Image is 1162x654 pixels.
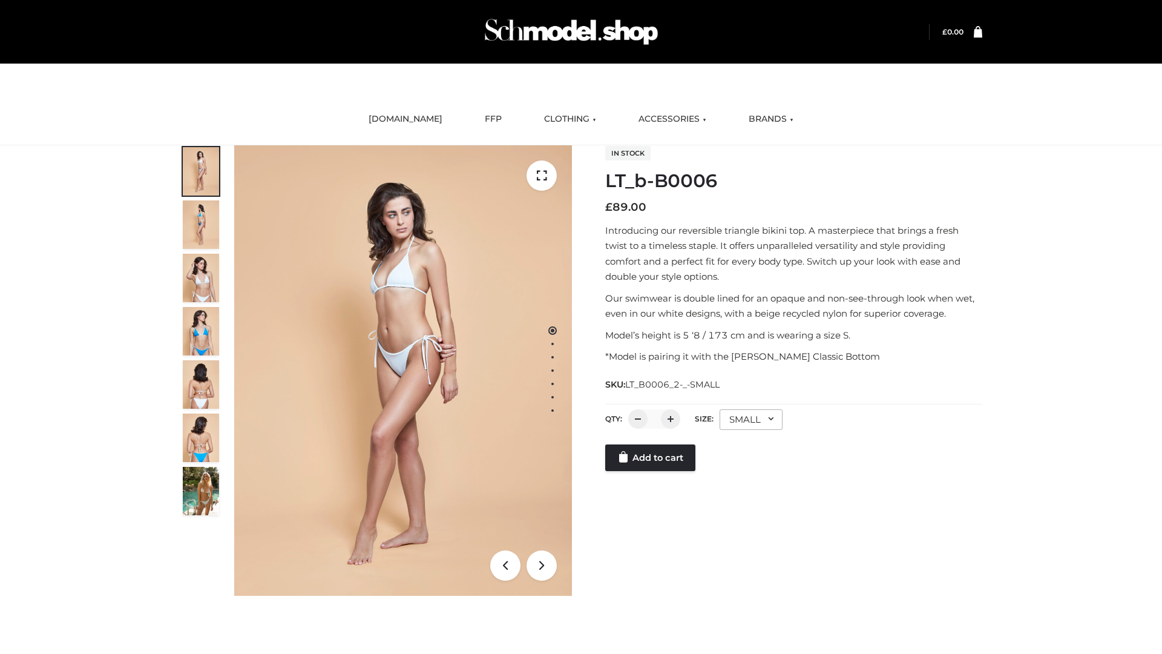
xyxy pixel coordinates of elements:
span: £ [942,27,947,36]
label: Size: [695,414,714,423]
img: Schmodel Admin 964 [481,8,662,56]
div: SMALL [720,409,783,430]
p: Introducing our reversible triangle bikini top. A masterpiece that brings a fresh twist to a time... [605,223,982,285]
img: ArielClassicBikiniTop_CloudNine_AzureSky_OW114ECO_3-scaled.jpg [183,254,219,302]
bdi: 0.00 [942,27,963,36]
a: FFP [476,106,511,133]
label: QTY: [605,414,622,423]
img: ArielClassicBikiniTop_CloudNine_AzureSky_OW114ECO_4-scaled.jpg [183,307,219,355]
img: ArielClassicBikiniTop_CloudNine_AzureSky_OW114ECO_1 [234,145,572,596]
img: ArielClassicBikiniTop_CloudNine_AzureSky_OW114ECO_7-scaled.jpg [183,360,219,409]
a: £0.00 [942,27,963,36]
p: *Model is pairing it with the [PERSON_NAME] Classic Bottom [605,349,982,365]
span: SKU: [605,377,721,392]
a: BRANDS [740,106,803,133]
img: Arieltop_CloudNine_AzureSky2.jpg [183,467,219,515]
span: LT_B0006_2-_-SMALL [625,379,720,390]
p: Model’s height is 5 ‘8 / 173 cm and is wearing a size S. [605,328,982,343]
a: Add to cart [605,444,695,471]
a: CLOTHING [535,106,605,133]
p: Our swimwear is double lined for an opaque and non-see-through look when wet, even in our white d... [605,291,982,322]
img: ArielClassicBikiniTop_CloudNine_AzureSky_OW114ECO_2-scaled.jpg [183,200,219,249]
h1: LT_b-B0006 [605,170,982,192]
span: In stock [605,146,651,160]
a: ACCESSORIES [629,106,715,133]
span: £ [605,200,612,214]
img: ArielClassicBikiniTop_CloudNine_AzureSky_OW114ECO_1-scaled.jpg [183,147,219,196]
bdi: 89.00 [605,200,646,214]
img: ArielClassicBikiniTop_CloudNine_AzureSky_OW114ECO_8-scaled.jpg [183,414,219,462]
a: [DOMAIN_NAME] [359,106,451,133]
